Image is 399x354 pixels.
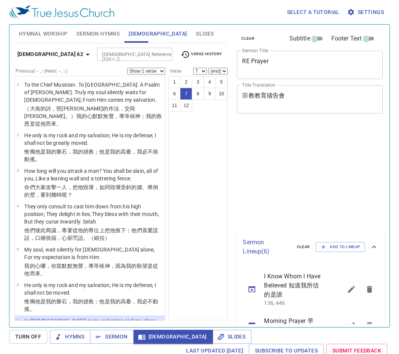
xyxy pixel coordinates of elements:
button: 2 [180,76,192,88]
button: Slides [213,330,252,344]
p: To the Chief Musician. To [GEOGRAPHIC_DATA]. A Psalm of [PERSON_NAME]. Truly my soul silently wai... [24,81,163,104]
button: 7 [180,88,192,100]
p: He only is my rock and my salvation; He is my defense; I shall not be greatly moved. [24,132,163,147]
p: 惟獨他是我的磐石 [24,148,163,163]
button: Settings [346,5,387,19]
div: Sermon Lineup(6)clearAdd to Lineup [237,230,385,264]
wh5542: ） [105,235,110,241]
p: 我的心 [24,262,163,277]
p: 你們大家攻擊 [24,183,163,199]
p: How long will you attack a man? You shall be slain, all of you, Like a leaning wall and a totteri... [24,167,163,182]
textarea: RE Prayer [242,57,377,72]
p: Sermon Lineup ( 6 ) [243,238,290,256]
wh1760: 壁 [30,192,73,198]
span: Settings [349,8,384,17]
wh6697: ，我的拯救 [24,149,158,162]
span: Slides [219,332,245,342]
wh7227: 動搖 [24,156,40,162]
p: 136, 446 [264,299,324,307]
wh7043: 。（細拉 [83,235,110,241]
wh3444: 是從他而來。 [30,121,62,127]
button: 12 [180,99,192,112]
span: 4 [17,204,19,208]
label: Verse [168,69,181,73]
wh1447: ，要到幾時呢？ [35,192,73,198]
img: True Jesus Church [9,5,114,19]
wh6697: ，我的拯救 [24,298,158,312]
button: 6 [168,88,180,100]
p: They only consult to cast him down from his high position; They delight in lies; They bless with ... [24,203,163,225]
button: Sermon [90,330,134,344]
p: In [DEMOGRAPHIC_DATA] is my salvation and my glory; The rock of my strength, And my refuge, is in... [24,317,163,340]
button: Select a tutorial [284,5,343,19]
span: Subtitle [289,34,310,43]
span: clear [297,244,310,250]
button: 11 [168,99,180,112]
p: He only is my rock and my salvation; He is my defense; I shall not be moved. [24,281,163,297]
button: Add to Lineup [316,242,365,252]
span: Slides [196,29,214,39]
p: （大衛 [24,105,163,127]
span: Footer Text [331,34,362,43]
span: Morning Prayer 早[DEMOGRAPHIC_DATA] [264,317,324,335]
button: Hymns [50,330,90,344]
button: [DEMOGRAPHIC_DATA] 62 [14,47,95,61]
span: Sermon Hymns [76,29,120,39]
button: 10 [215,88,227,100]
wh1732: 的詩 [24,106,162,127]
wh2050: 一人 [24,184,158,198]
wh5315: 哪，你當默默無聲，專等候 [24,263,158,276]
button: [DEMOGRAPHIC_DATA] [134,330,213,344]
wh5329: 。）我的心 [24,113,162,127]
wh6310: 雖祝福 [40,235,110,241]
span: clear [241,35,255,42]
span: Hymnal Worship [19,29,68,39]
label: Previous (←, ↑) Next (→, ↓) [16,69,67,73]
wh5315: 默默無聲，專等候 [24,113,162,127]
wh3038: 的作法，交與[PERSON_NAME] [24,106,162,127]
iframe: from-child [234,121,354,228]
span: 1 [17,82,19,86]
wh3577: ，口 [30,235,110,241]
span: 2 [17,133,19,137]
span: [DEMOGRAPHIC_DATA] [140,332,207,342]
span: 3 [17,168,19,172]
button: 8 [192,88,204,100]
span: 7 [17,318,19,322]
p: 惟獨他是我的磐石 [24,298,163,313]
textarea: 宗教教育禱告會 [242,92,377,106]
span: 6 [17,283,19,287]
button: 5 [215,76,227,88]
input: Type Bible Reference [99,50,158,59]
button: clear [292,242,315,252]
button: 1 [168,76,180,88]
span: I Know Whom I Have Believed 知道我所信的是誰 [264,272,324,299]
wh4210: ，照[PERSON_NAME] [24,106,162,127]
span: Verse History [181,50,222,59]
span: Add to Lineup [321,244,360,250]
span: Select a tutorial [287,8,340,17]
b: [DEMOGRAPHIC_DATA] 62 [17,50,83,59]
button: clear [237,34,259,43]
wh3289: ，專要從他的尊位 [24,227,158,241]
span: [DEMOGRAPHIC_DATA] [129,29,187,39]
p: My soul, wait silently for [DEMOGRAPHIC_DATA] alone, For my expectation is from Him. [24,246,163,261]
span: 5 [17,247,19,251]
button: Turn Off [9,330,47,344]
button: 9 [203,88,216,100]
wh376: ，把他毀壞 [24,184,158,198]
span: Hymns [56,332,84,342]
wh4131: 。 [30,306,35,312]
button: Verse History [176,49,226,60]
p: 他們彼此商議 [24,227,163,242]
button: 4 [203,76,216,88]
wh1288: ，心卻咒詛 [56,235,110,241]
span: Turn Off [15,332,41,342]
button: 3 [192,76,204,88]
wh4131: 。 [35,156,40,162]
span: Sermon [96,332,127,342]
